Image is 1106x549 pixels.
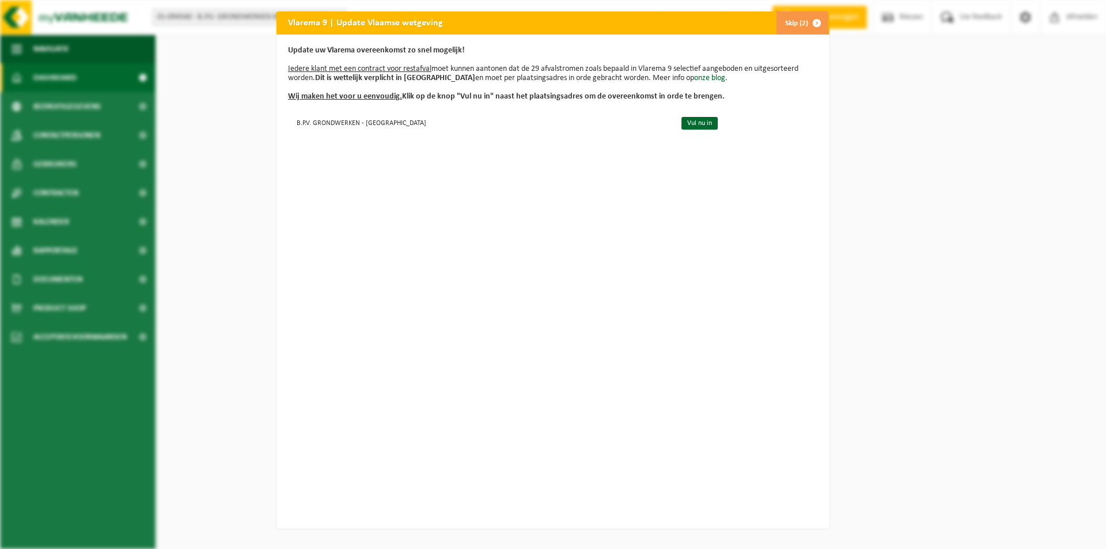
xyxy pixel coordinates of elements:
[694,74,728,82] a: onze blog.
[288,113,672,132] td: B.P.V. GRONDWERKEN - [GEOGRAPHIC_DATA]
[681,117,718,130] a: Vul nu in
[776,12,828,35] button: Skip (2)
[288,46,818,101] p: moet kunnen aantonen dat de 29 afvalstromen zoals bepaald in Vlarema 9 selectief aangeboden en ui...
[315,74,475,82] b: Dit is wettelijk verplicht in [GEOGRAPHIC_DATA]
[288,92,402,101] u: Wij maken het voor u eenvoudig.
[276,12,454,33] h2: Vlarema 9 | Update Vlaamse wetgeving
[288,92,725,101] b: Klik op de knop "Vul nu in" naast het plaatsingsadres om de overeenkomst in orde te brengen.
[288,46,465,55] b: Update uw Vlarema overeenkomst zo snel mogelijk!
[288,65,431,73] u: Iedere klant met een contract voor restafval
